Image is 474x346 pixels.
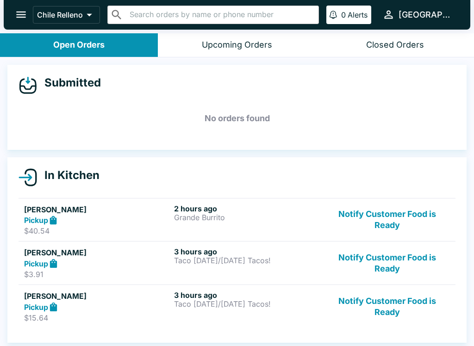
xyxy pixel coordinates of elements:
[24,216,48,225] strong: Pickup
[37,168,100,182] h4: In Kitchen
[174,256,320,265] p: Taco [DATE]/[DATE] Tacos!
[174,204,320,213] h6: 2 hours ago
[324,247,450,279] button: Notify Customer Food is Ready
[174,300,320,308] p: Taco [DATE]/[DATE] Tacos!
[174,290,320,300] h6: 3 hours ago
[24,290,170,302] h5: [PERSON_NAME]
[127,8,315,21] input: Search orders by name or phone number
[399,9,455,20] div: [GEOGRAPHIC_DATA]
[9,3,33,26] button: open drawer
[366,40,424,50] div: Closed Orders
[24,204,170,215] h5: [PERSON_NAME]
[24,270,170,279] p: $3.91
[348,10,368,19] p: Alerts
[24,259,48,268] strong: Pickup
[379,5,459,25] button: [GEOGRAPHIC_DATA]
[24,313,170,322] p: $15.64
[341,10,346,19] p: 0
[24,303,48,312] strong: Pickup
[202,40,272,50] div: Upcoming Orders
[324,290,450,322] button: Notify Customer Food is Ready
[24,247,170,258] h5: [PERSON_NAME]
[19,198,455,241] a: [PERSON_NAME]Pickup$40.542 hours agoGrande BurritoNotify Customer Food is Ready
[174,213,320,222] p: Grande Burrito
[37,76,101,90] h4: Submitted
[19,284,455,328] a: [PERSON_NAME]Pickup$15.643 hours agoTaco [DATE]/[DATE] Tacos!Notify Customer Food is Ready
[174,247,320,256] h6: 3 hours ago
[324,204,450,236] button: Notify Customer Food is Ready
[24,226,170,235] p: $40.54
[19,241,455,284] a: [PERSON_NAME]Pickup$3.913 hours agoTaco [DATE]/[DATE] Tacos!Notify Customer Food is Ready
[33,6,100,24] button: Chile Relleno
[53,40,105,50] div: Open Orders
[37,10,83,19] p: Chile Relleno
[19,102,455,135] h5: No orders found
